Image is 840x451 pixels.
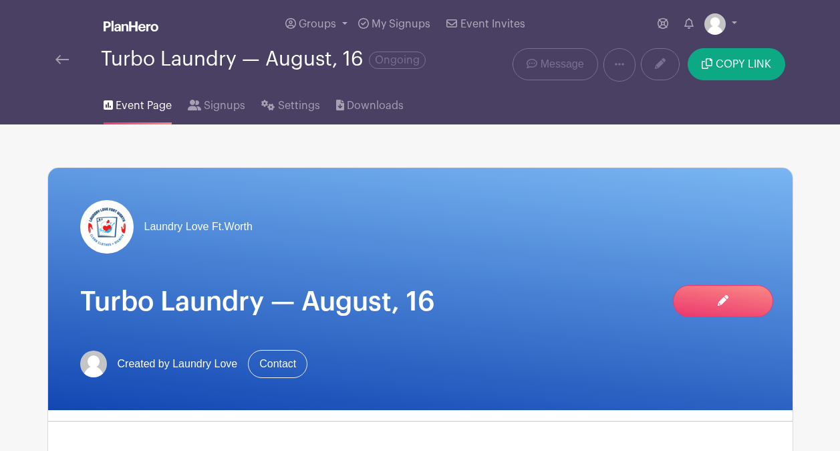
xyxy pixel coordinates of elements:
div: Turbo Laundry — August, 16 [101,48,426,70]
a: Contact [248,350,307,378]
span: COPY LINK [716,59,771,70]
h1: Turbo Laundry — August, 16 [80,286,760,318]
a: Event Page [104,82,172,124]
span: Laundry Love Ft.Worth [144,219,253,235]
img: logo_white-6c42ec7e38ccf1d336a20a19083b03d10ae64f83f12c07503d8b9e83406b4c7d.svg [104,21,158,31]
a: Downloads [336,82,404,124]
img: default-ce2991bfa6775e67f084385cd625a349d9dcbb7a52a09fb2fda1e96e2d18dcdb.png [704,13,726,35]
img: Laundry-love-logo.png [80,200,134,254]
span: Message [541,56,584,72]
a: Signups [188,82,245,124]
span: Signups [204,98,245,114]
span: My Signups [372,19,430,29]
a: Message [513,48,597,80]
img: back-arrow-29a5d9b10d5bd6ae65dc969a981735edf675c4d7a1fe02e03b50dbd4ba3cdb55.svg [55,55,69,64]
span: Ongoing [369,52,426,69]
span: Downloads [347,98,404,114]
span: Event Page [116,98,172,114]
span: Created by Laundry Love [118,356,238,372]
span: Settings [278,98,320,114]
span: Groups [299,19,336,29]
button: COPY LINK [688,48,785,80]
img: default-ce2991bfa6775e67f084385cd625a349d9dcbb7a52a09fb2fda1e96e2d18dcdb.png [80,351,107,377]
a: Settings [261,82,319,124]
span: Event Invites [460,19,525,29]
